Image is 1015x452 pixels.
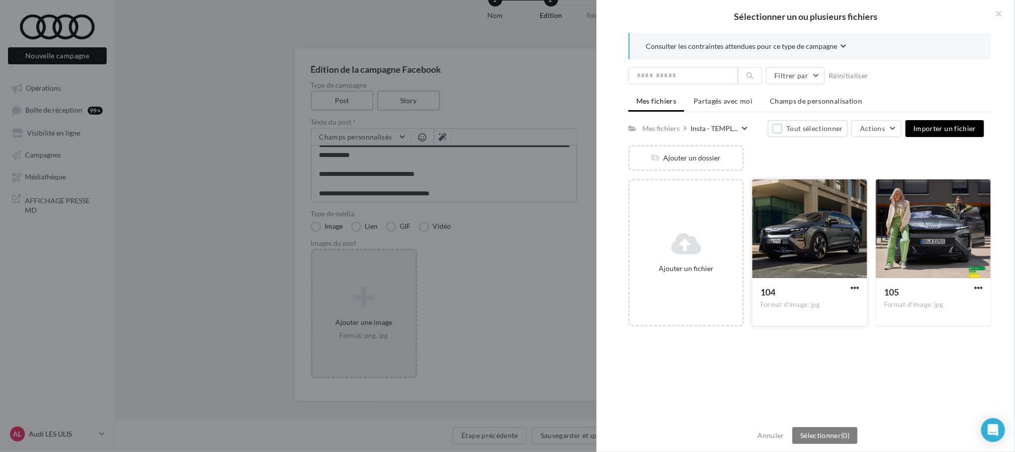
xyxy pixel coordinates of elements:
[884,287,899,298] span: 105
[691,124,738,134] span: Insta - TEMPL...
[630,153,742,163] div: Ajouter un dossier
[884,301,983,309] div: Format d'image: jpg
[760,287,775,298] span: 104
[642,124,680,134] div: Mes fichiers
[754,430,788,442] button: Annuler
[646,41,846,53] button: Consulter les contraintes attendues pour ce type de campagne
[636,97,676,105] span: Mes fichiers
[913,124,976,133] span: Importer un fichier
[768,120,848,137] button: Tout sélectionner
[981,418,1005,442] div: Open Intercom Messenger
[634,264,738,274] div: Ajouter un fichier
[860,124,885,133] span: Actions
[646,41,837,51] span: Consulter les contraintes attendues pour ce type de campagne
[766,67,825,84] button: Filtrer par
[905,120,984,137] button: Importer un fichier
[792,427,858,444] button: Sélectionner(0)
[612,12,999,21] h2: Sélectionner un ou plusieurs fichiers
[841,431,850,440] span: (0)
[770,97,862,105] span: Champs de personnalisation
[852,120,901,137] button: Actions
[694,97,752,105] span: Partagés avec moi
[825,70,872,82] button: Réinitialiser
[760,301,859,309] div: Format d'image: jpg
